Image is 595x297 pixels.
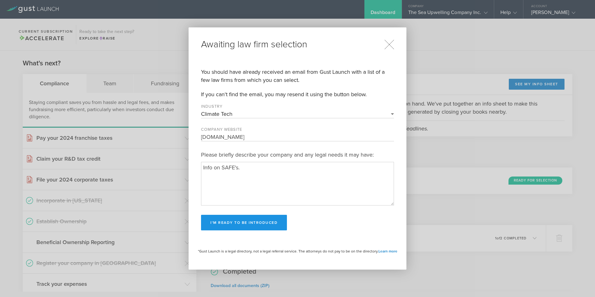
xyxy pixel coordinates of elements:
p: *Gust Launch is a legal directory, not a legal referral service. The attorneys do not pay to be o... [189,249,406,253]
h2: Awaiting law firm selection [189,27,406,62]
iframe: Chat Widget [564,267,595,297]
label: Company Website [201,128,257,133]
a: Learn more [378,249,397,253]
label: Industry [201,105,257,110]
button: I'm ready to be introduced [201,215,287,230]
p: You should have already received an email from Gust Launch with a list of a few law firms from wh... [201,68,394,84]
p: If you can't find the email, you may resend it using the button below. [201,90,394,98]
label: Please briefly describe your company and any legal needs it may have: [201,151,394,159]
